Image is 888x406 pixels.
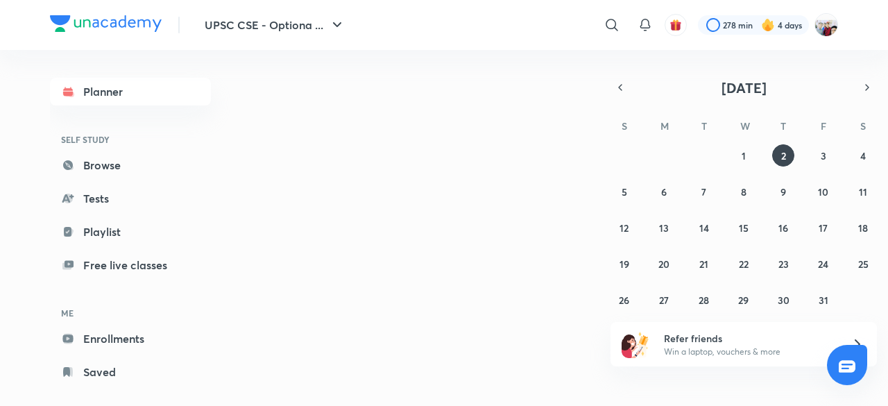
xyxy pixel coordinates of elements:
[664,331,835,346] h6: Refer friends
[781,149,786,162] abbr: October 2, 2025
[780,119,786,133] abbr: Thursday
[852,180,874,203] button: October 11, 2025
[653,180,675,203] button: October 6, 2025
[858,257,869,271] abbr: October 25, 2025
[739,257,749,271] abbr: October 22, 2025
[613,217,635,239] button: October 12, 2025
[778,221,788,235] abbr: October 16, 2025
[664,346,835,358] p: Win a laptop, vouchers & more
[661,185,667,198] abbr: October 6, 2025
[812,180,835,203] button: October 10, 2025
[739,221,749,235] abbr: October 15, 2025
[819,221,828,235] abbr: October 17, 2025
[693,180,715,203] button: October 7, 2025
[622,185,627,198] abbr: October 5, 2025
[622,119,627,133] abbr: Sunday
[660,119,669,133] abbr: Monday
[814,13,838,37] img: km swarthi
[701,185,706,198] abbr: October 7, 2025
[620,257,629,271] abbr: October 19, 2025
[812,289,835,311] button: October 31, 2025
[821,119,826,133] abbr: Friday
[50,218,211,246] a: Playlist
[669,19,682,31] img: avatar
[852,144,874,167] button: October 4, 2025
[693,253,715,275] button: October 21, 2025
[653,217,675,239] button: October 13, 2025
[860,119,866,133] abbr: Saturday
[818,185,828,198] abbr: October 10, 2025
[50,15,162,32] img: Company Logo
[50,301,211,325] h6: ME
[693,217,715,239] button: October 14, 2025
[658,257,669,271] abbr: October 20, 2025
[852,253,874,275] button: October 25, 2025
[812,144,835,167] button: October 3, 2025
[859,185,867,198] abbr: October 11, 2025
[50,185,211,212] a: Tests
[50,78,211,105] a: Planner
[778,294,789,307] abbr: October 30, 2025
[818,257,828,271] abbr: October 24, 2025
[740,119,750,133] abbr: Wednesday
[699,294,709,307] abbr: October 28, 2025
[50,251,211,279] a: Free live classes
[613,289,635,311] button: October 26, 2025
[812,217,835,239] button: October 17, 2025
[50,15,162,35] a: Company Logo
[733,289,755,311] button: October 29, 2025
[196,11,354,39] button: UPSC CSE - Optiona ...
[852,217,874,239] button: October 18, 2025
[613,253,635,275] button: October 19, 2025
[665,14,687,36] button: avatar
[778,257,789,271] abbr: October 23, 2025
[812,253,835,275] button: October 24, 2025
[772,180,794,203] button: October 9, 2025
[653,289,675,311] button: October 27, 2025
[693,289,715,311] button: October 28, 2025
[613,180,635,203] button: October 5, 2025
[772,217,794,239] button: October 16, 2025
[620,221,629,235] abbr: October 12, 2025
[738,294,749,307] abbr: October 29, 2025
[858,221,868,235] abbr: October 18, 2025
[50,325,211,353] a: Enrollments
[742,149,746,162] abbr: October 1, 2025
[619,294,629,307] abbr: October 26, 2025
[821,149,826,162] abbr: October 3, 2025
[659,221,669,235] abbr: October 13, 2025
[772,144,794,167] button: October 2, 2025
[701,119,707,133] abbr: Tuesday
[653,253,675,275] button: October 20, 2025
[50,358,211,386] a: Saved
[733,217,755,239] button: October 15, 2025
[741,185,746,198] abbr: October 8, 2025
[630,78,857,97] button: [DATE]
[733,144,755,167] button: October 1, 2025
[50,151,211,179] a: Browse
[721,78,767,97] span: [DATE]
[860,149,866,162] abbr: October 4, 2025
[761,18,775,32] img: streak
[819,294,828,307] abbr: October 31, 2025
[50,128,211,151] h6: SELF STUDY
[780,185,786,198] abbr: October 9, 2025
[699,221,709,235] abbr: October 14, 2025
[772,289,794,311] button: October 30, 2025
[659,294,669,307] abbr: October 27, 2025
[699,257,708,271] abbr: October 21, 2025
[733,180,755,203] button: October 8, 2025
[772,253,794,275] button: October 23, 2025
[733,253,755,275] button: October 22, 2025
[622,330,649,358] img: referral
